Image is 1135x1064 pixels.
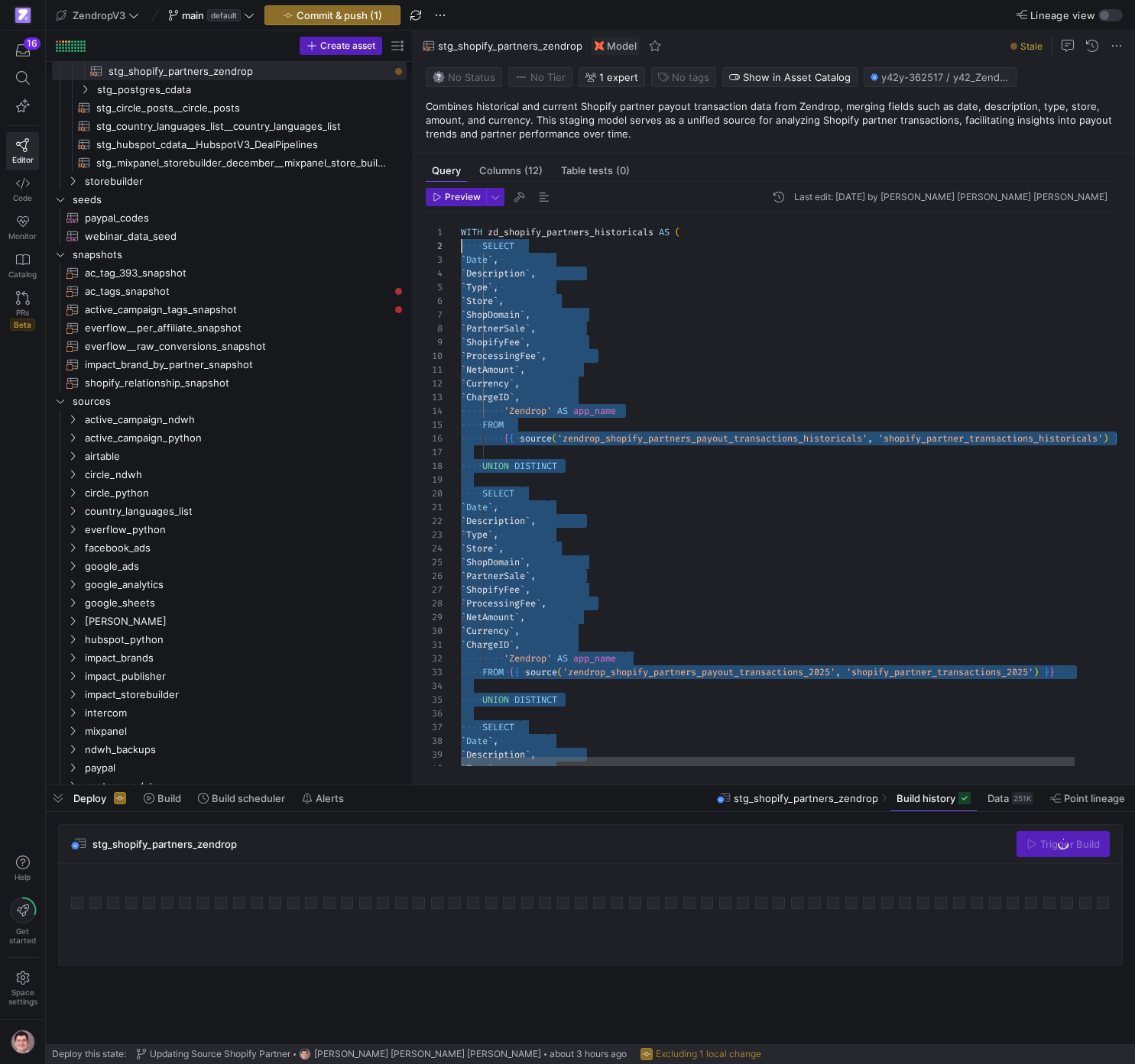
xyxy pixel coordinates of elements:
[878,432,1103,445] span: 'shopify_partner_transactions_historicals'
[52,62,407,80] div: Press SPACE to select this row.
[461,597,466,610] span: `
[461,364,466,376] span: `
[85,448,404,465] span: airtable
[52,245,407,264] div: Press SPACE to select this row.
[52,209,407,227] a: paypal_codes​​​​​​
[85,778,404,795] span: postgres_cdata
[466,529,488,541] span: Type
[426,500,443,514] div: 21
[52,337,407,355] a: everflow__raw_conversions_snapshot​​​​​​​
[12,155,34,164] span: Editor
[52,319,407,337] div: Press SPACE to select this row.
[466,597,536,610] span: ProcessingFee
[52,264,407,282] a: ac_tag_393_snapshot​​​​​​​
[426,363,443,377] div: 11
[461,542,466,555] span: `
[426,253,443,267] div: 3
[52,5,143,25] button: ZendropV3
[488,254,493,266] span: `
[6,247,39,285] a: Catalog
[530,515,536,527] span: ,
[514,460,557,472] span: DISTINCT
[461,267,466,280] span: `
[85,338,389,355] span: everflow__raw_conversions_snapshot​​​​​​​
[530,322,536,335] span: ,
[85,723,404,740] span: mixpanel
[461,584,466,596] span: `
[498,542,504,555] span: ,
[52,557,407,575] div: Press SPACE to select this row.
[85,686,404,703] span: impact_storebuilder
[514,391,520,403] span: ,
[432,166,461,176] span: Query
[466,625,509,637] span: Currency
[466,281,488,293] span: Type
[864,67,1017,87] button: y42y-362517 / y42_ZendropV3_main / stg_shopify_partners_zendrop
[426,597,443,610] div: 28
[498,295,504,307] span: ,
[426,225,443,239] div: 1
[525,515,530,527] span: `
[52,447,407,465] div: Press SPACE to select this row.
[550,1049,627,1059] span: about 3 hours ago
[595,41,604,50] img: undefined
[85,374,389,392] span: shopify_relationship_snapshot​​​​​​​
[651,67,716,87] button: No tags
[426,487,443,500] div: 20
[52,319,407,337] a: everflow__per_affiliate_snapshot​​​​​​​
[514,611,520,623] span: `
[85,576,404,593] span: google_analytics
[85,264,389,282] span: ac_tag_393_snapshot​​​​​​​
[85,301,389,319] span: active_campaign_tags_snapshot​​​​​​​
[426,432,443,445] div: 16
[466,542,493,555] span: Store
[541,350,546,362] span: ,
[85,228,389,245] span: webinar_data_seed​​​​​​
[461,309,466,321] span: `
[743,71,851,83] span: Show in Asset Catalog
[520,364,525,376] span: ,
[525,267,530,280] span: `
[297,9,382,21] span: Commit & push (1)
[15,8,31,23] img: https://storage.googleapis.com/y42-prod-data-exchange/images/qZXOSqkTtPuVcXVzF40oUlM07HVTwZXfPK0U...
[1064,792,1125,804] span: Point lineage
[426,67,502,87] button: No statusNo Status
[466,267,525,280] span: Description
[426,335,443,349] div: 9
[426,445,443,459] div: 17
[1030,9,1095,21] span: Lineage view
[426,349,443,363] div: 10
[525,584,530,596] span: ,
[426,624,443,638] div: 30
[295,785,351,811] button: Alerts
[6,132,39,170] a: Editor
[466,295,493,307] span: Store
[52,374,407,392] a: shopify_relationship_snapshot​​​​​​​
[509,391,514,403] span: `
[466,336,520,348] span: ShopifyFee
[561,166,630,176] span: Table tests
[461,611,466,623] span: `
[525,309,530,321] span: ,
[461,322,466,335] span: `
[461,377,466,390] span: `
[552,432,557,445] span: (
[461,350,466,362] span: `
[426,239,443,253] div: 2
[426,569,443,583] div: 26
[488,226,653,238] span: zd_shopify_partners_historicals
[96,99,389,117] span: stg_circle_posts__circle_posts​​​​​​​​​​
[8,988,37,1006] span: Space settings
[488,281,493,293] span: `
[85,466,404,483] span: circle_ndwh
[466,350,536,362] span: ProcessingFee
[52,227,407,245] a: webinar_data_seed​​​​​​
[461,281,466,293] span: `
[520,556,525,568] span: `
[73,191,404,209] span: seeds
[13,193,32,202] span: Code
[530,570,536,582] span: ,
[637,1044,765,1064] button: Excluding 1 local change
[85,521,404,538] span: everflow_python
[426,322,443,335] div: 8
